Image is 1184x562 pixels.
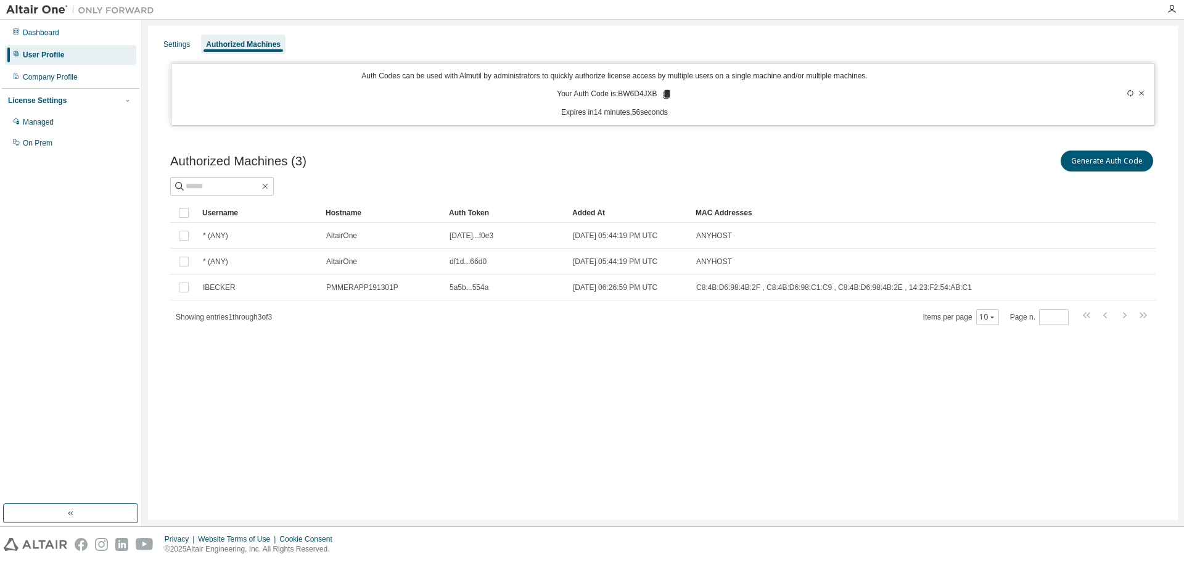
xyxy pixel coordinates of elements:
[206,39,281,49] div: Authorized Machines
[198,534,279,544] div: Website Terms of Use
[696,283,972,292] span: C8:4B:D6:98:4B:2F , C8:4B:D6:98:C1:C9 , C8:4B:D6:98:4B:2E , 14:23:F2:54:AB:C1
[557,89,672,100] p: Your Auth Code is: BW6D4JXB
[696,231,732,241] span: ANYHOST
[1061,151,1153,171] button: Generate Auth Code
[170,154,306,168] span: Authorized Machines (3)
[1010,309,1069,325] span: Page n.
[115,538,128,551] img: linkedin.svg
[573,283,657,292] span: [DATE] 06:26:59 PM UTC
[136,538,154,551] img: youtube.svg
[23,72,78,82] div: Company Profile
[179,107,1051,118] p: Expires in 14 minutes, 56 seconds
[979,312,996,322] button: 10
[573,257,657,267] span: [DATE] 05:44:19 PM UTC
[75,538,88,551] img: facebook.svg
[449,203,562,223] div: Auth Token
[4,538,67,551] img: altair_logo.svg
[326,283,398,292] span: PMMERAPP191301P
[572,203,686,223] div: Added At
[203,257,228,267] span: * (ANY)
[6,4,160,16] img: Altair One
[165,534,198,544] div: Privacy
[450,257,487,267] span: df1d...66d0
[696,203,1026,223] div: MAC Addresses
[696,257,732,267] span: ANYHOST
[450,283,488,292] span: 5a5b...554a
[163,39,190,49] div: Settings
[23,50,64,60] div: User Profile
[23,138,52,148] div: On Prem
[95,538,108,551] img: instagram.svg
[176,313,272,321] span: Showing entries 1 through 3 of 3
[203,231,228,241] span: * (ANY)
[203,283,236,292] span: IBECKER
[573,231,657,241] span: [DATE] 05:44:19 PM UTC
[202,203,316,223] div: Username
[923,309,999,325] span: Items per page
[23,28,59,38] div: Dashboard
[165,544,340,555] p: © 2025 Altair Engineering, Inc. All Rights Reserved.
[326,231,357,241] span: AltairOne
[179,71,1051,81] p: Auth Codes can be used with Almutil by administrators to quickly authorize license access by mult...
[326,203,439,223] div: Hostname
[326,257,357,267] span: AltairOne
[450,231,493,241] span: [DATE]...f0e3
[279,534,339,544] div: Cookie Consent
[8,96,67,105] div: License Settings
[23,117,54,127] div: Managed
